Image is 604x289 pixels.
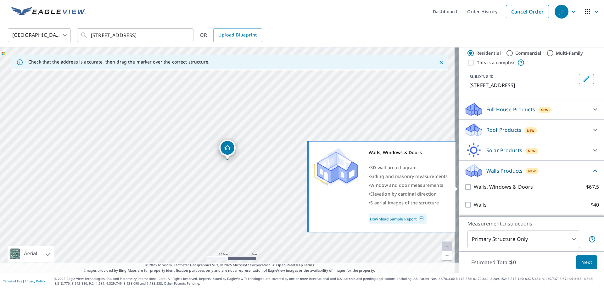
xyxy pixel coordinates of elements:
div: Primary Structure Only [467,231,580,248]
button: Edit building 1 [579,74,594,84]
div: Aerial [22,246,39,262]
a: OpenStreetMap [276,263,303,267]
a: Terms of Use [3,279,23,283]
div: [GEOGRAPHIC_DATA] [8,26,71,44]
div: OR [200,28,262,42]
button: Close [437,58,445,66]
span: Window and door measurements [370,182,443,188]
p: Walls Products [486,167,523,175]
a: Cancel Order [506,5,549,18]
a: Upload Blueprint [213,28,262,42]
div: Aerial [8,246,54,262]
a: Terms [304,263,314,267]
span: New [528,169,536,174]
p: Walls [474,201,487,209]
span: 3D wall area diagram [370,164,417,170]
p: $67.5 [586,183,599,191]
a: Current Level 20, Zoom Out [442,251,452,260]
label: Multi-Family [556,50,583,56]
span: Upload Blueprint [218,31,257,39]
img: Premium [314,148,358,186]
label: This is a complex [477,59,515,66]
span: 5 aerial images of the structure [370,200,439,206]
label: Commercial [515,50,541,56]
p: [STREET_ADDRESS] [469,81,576,89]
div: • [369,198,448,207]
div: • [369,163,448,172]
div: Full House ProductsNew [464,102,599,117]
div: JT [555,5,568,19]
label: Residential [476,50,501,56]
a: Privacy Policy [25,279,45,283]
p: BUILDING ID [469,74,494,79]
span: Siding and masonry measurements [370,173,448,179]
div: • [369,190,448,198]
a: Download Sample Report [369,214,427,224]
span: New [528,148,536,153]
span: New [527,128,535,133]
span: Next [581,258,592,266]
span: New [541,108,549,113]
div: • [369,181,448,190]
div: Dropped pin, building 1, Residential property, 715 Cottonwood Cir Genoa, IL 60135 [219,140,236,159]
p: | [3,279,45,283]
p: Check that the address is accurate, then drag the marker over the correct structure. [28,59,210,65]
div: Walls ProductsNew [464,163,599,178]
a: Current Level 20, Zoom In Disabled [442,242,452,251]
button: Next [576,255,597,270]
p: Estimated Total: $0 [466,255,521,269]
p: $40 [590,201,599,209]
span: Elevation by cardinal direction [370,191,437,197]
input: Search by address or latitude-longitude [91,26,181,44]
p: Solar Products [486,147,522,154]
div: • [369,172,448,181]
span: Your report will include only the primary structure on the property. For example, a detached gara... [588,236,596,243]
p: Roof Products [486,126,521,134]
img: EV Logo [11,7,86,16]
img: Pdf Icon [417,216,425,222]
div: Walls, Windows & Doors [369,148,448,157]
p: Full House Products [486,106,535,113]
div: Solar ProductsNew [464,143,599,158]
p: Walls, Windows & Doors [474,183,533,191]
span: © 2025 TomTom, Earthstar Geographics SIO, © 2025 Microsoft Corporation, © [145,263,314,268]
p: Measurement Instructions [467,220,596,227]
div: Roof ProductsNew [464,122,599,137]
p: © 2025 Eagle View Technologies, Inc. and Pictometry International Corp. All Rights Reserved. Repo... [54,276,601,286]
